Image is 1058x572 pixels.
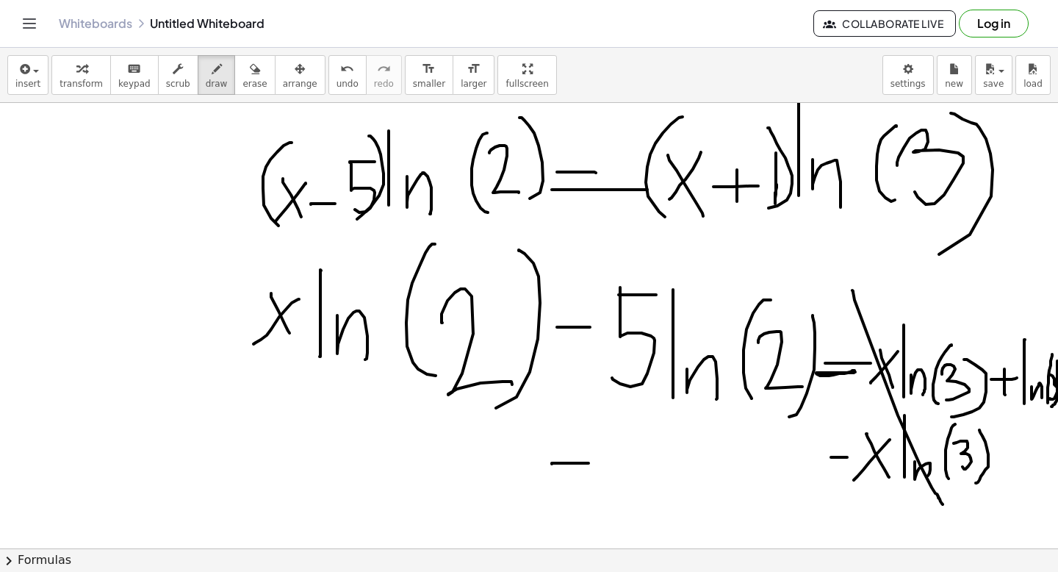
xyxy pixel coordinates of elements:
i: redo [377,60,391,78]
span: undo [337,79,359,89]
button: load [1015,55,1051,95]
button: draw [198,55,236,95]
button: transform [51,55,111,95]
button: keyboardkeypad [110,55,159,95]
span: larger [461,79,486,89]
button: Collaborate Live [813,10,956,37]
button: Log in [959,10,1029,37]
button: fullscreen [497,55,556,95]
button: format_sizelarger [453,55,494,95]
span: fullscreen [505,79,548,89]
span: new [945,79,963,89]
button: scrub [158,55,198,95]
i: format_size [422,60,436,78]
span: erase [242,79,267,89]
span: smaller [413,79,445,89]
span: settings [890,79,926,89]
span: redo [374,79,394,89]
span: arrange [283,79,317,89]
button: save [975,55,1012,95]
span: load [1023,79,1043,89]
button: arrange [275,55,325,95]
button: redoredo [366,55,402,95]
span: insert [15,79,40,89]
button: settings [882,55,934,95]
span: transform [60,79,103,89]
i: format_size [467,60,481,78]
a: Whiteboards [59,16,132,31]
span: keypad [118,79,151,89]
i: undo [340,60,354,78]
button: insert [7,55,48,95]
span: Collaborate Live [826,17,943,30]
span: draw [206,79,228,89]
span: save [983,79,1004,89]
button: new [937,55,972,95]
button: undoundo [328,55,367,95]
i: keyboard [127,60,141,78]
button: erase [234,55,275,95]
button: format_sizesmaller [405,55,453,95]
button: Toggle navigation [18,12,41,35]
span: scrub [166,79,190,89]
